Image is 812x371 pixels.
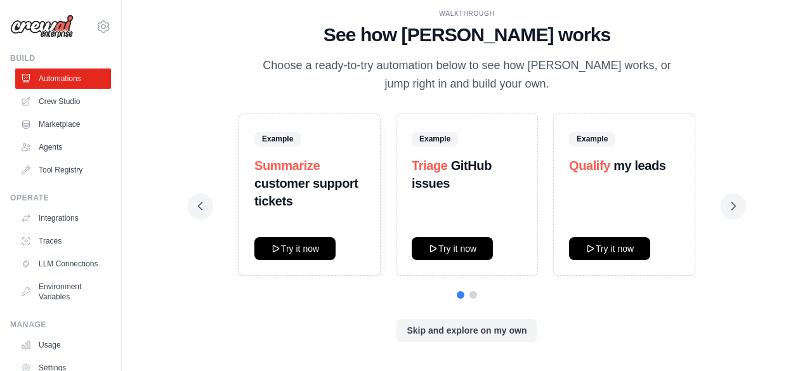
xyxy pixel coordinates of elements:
[254,237,336,260] button: Try it now
[569,132,615,146] span: Example
[412,159,448,172] span: Triage
[10,53,111,63] div: Build
[412,132,458,146] span: Example
[15,335,111,355] a: Usage
[569,159,610,172] span: Qualify
[613,159,665,172] strong: my leads
[412,237,493,260] button: Try it now
[15,208,111,228] a: Integrations
[15,254,111,274] a: LLM Connections
[15,114,111,134] a: Marketplace
[254,132,301,146] span: Example
[15,160,111,180] a: Tool Registry
[412,159,492,190] strong: GitHub issues
[254,176,358,208] strong: customer support tickets
[254,159,320,172] span: Summarize
[10,193,111,203] div: Operate
[198,23,736,46] h1: See how [PERSON_NAME] works
[198,9,736,18] div: WALKTHROUGH
[10,15,74,39] img: Logo
[15,91,111,112] a: Crew Studio
[10,320,111,330] div: Manage
[15,277,111,307] a: Environment Variables
[15,231,111,251] a: Traces
[254,56,680,94] p: Choose a ready-to-try automation below to see how [PERSON_NAME] works, or jump right in and build...
[569,237,650,260] button: Try it now
[15,137,111,157] a: Agents
[396,319,537,342] button: Skip and explore on my own
[15,68,111,89] a: Automations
